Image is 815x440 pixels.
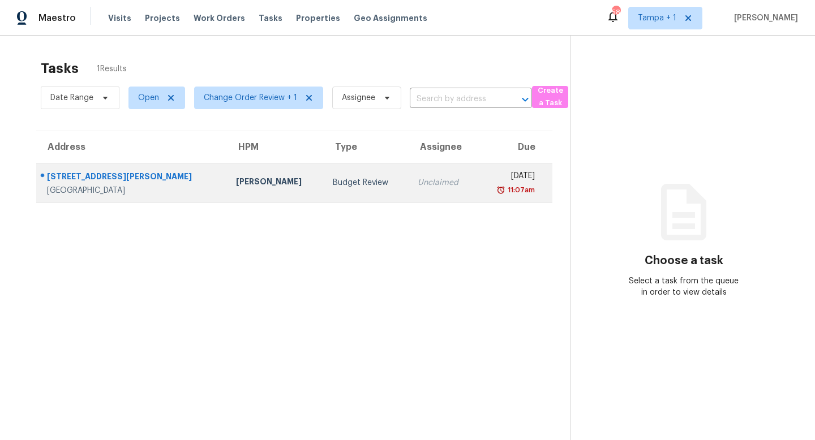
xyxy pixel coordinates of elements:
div: 11:07am [505,184,535,196]
h2: Tasks [41,63,79,74]
div: [STREET_ADDRESS][PERSON_NAME] [47,171,218,185]
span: Properties [296,12,340,24]
span: Maestro [38,12,76,24]
th: Type [324,131,409,163]
span: Tampa + 1 [638,12,676,24]
span: Date Range [50,92,93,103]
span: Open [138,92,159,103]
input: Search by address [410,90,500,108]
span: 1 Results [97,63,127,75]
div: Select a task from the queue in order to view details [628,275,741,298]
span: Assignee [342,92,375,103]
span: Tasks [259,14,282,22]
span: Change Order Review + 1 [204,92,297,103]
div: Budget Review [333,177,400,188]
img: Overdue Alarm Icon [496,184,505,196]
div: [DATE] [486,170,535,184]
th: Due [477,131,552,163]
span: Projects [145,12,180,24]
span: [PERSON_NAME] [730,12,798,24]
button: Open [517,92,533,107]
h3: Choose a task [645,255,723,266]
button: Create a Task [532,86,568,108]
div: Unclaimed [418,177,467,188]
div: [GEOGRAPHIC_DATA] [47,185,218,196]
span: Geo Assignments [354,12,427,24]
div: [PERSON_NAME] [236,176,315,190]
span: Visits [108,12,131,24]
th: Assignee [409,131,477,163]
span: Work Orders [194,12,245,24]
span: Create a Task [538,84,563,110]
div: 58 [612,7,620,18]
th: HPM [227,131,324,163]
th: Address [36,131,227,163]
